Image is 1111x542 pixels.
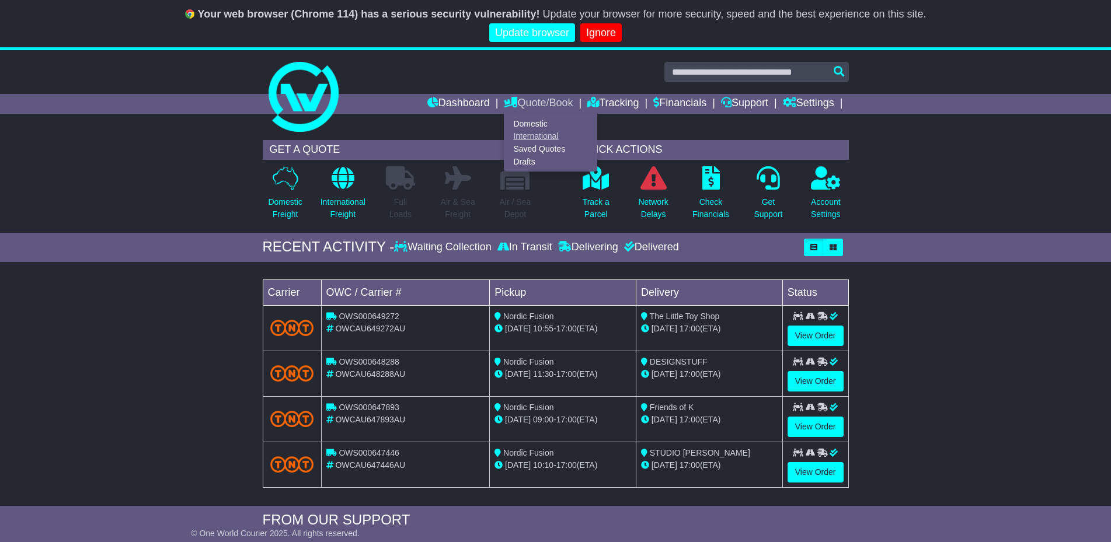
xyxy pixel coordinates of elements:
[505,369,531,379] span: [DATE]
[490,279,636,305] td: Pickup
[580,23,622,43] a: Ignore
[504,143,597,156] a: Saved Quotes
[652,460,677,470] span: [DATE]
[505,415,531,424] span: [DATE]
[494,368,631,380] div: - (ETA)
[191,529,360,538] span: © One World Courier 2025. All rights reserved.
[335,415,405,424] span: OWCAU647893AU
[321,196,365,221] p: International Freight
[533,369,553,379] span: 11:30
[500,196,531,221] p: Air / Sea Depot
[270,365,314,381] img: TNT_Domestic.png
[556,324,577,333] span: 17:00
[320,166,366,227] a: InternationalFreight
[680,415,700,424] span: 17:00
[494,323,631,335] div: - (ETA)
[754,196,782,221] p: Get Support
[542,8,926,20] span: Update your browser for more security, speed and the best experience on this site.
[650,357,708,366] span: DESIGNSTUFF
[339,403,399,412] span: OWS000647893
[680,460,700,470] span: 17:00
[263,239,395,256] div: RECENT ACTIVITY -
[641,459,778,471] div: (ETA)
[503,312,553,321] span: Nordic Fusion
[638,166,668,227] a: NetworkDelays
[721,94,768,114] a: Support
[583,196,610,221] p: Track a Parcel
[788,326,844,346] a: View Order
[386,196,415,221] p: Full Loads
[636,279,782,305] td: Delivery
[783,94,834,114] a: Settings
[753,166,783,227] a: GetSupport
[788,417,844,437] a: View Order
[680,369,700,379] span: 17:00
[494,241,555,254] div: In Transit
[339,357,399,366] span: OWS000648288
[503,357,553,366] span: Nordic Fusion
[504,155,597,168] a: Drafts
[556,415,577,424] span: 17:00
[441,196,475,221] p: Air & Sea Freight
[505,324,531,333] span: [DATE]
[692,196,729,221] p: Check Financials
[641,368,778,380] div: (ETA)
[494,459,631,471] div: - (ETA)
[503,448,553,457] span: Nordic Fusion
[504,94,573,114] a: Quote/Book
[270,320,314,335] img: TNT_Domestic.png
[504,130,597,143] a: International
[263,279,321,305] td: Carrier
[653,94,706,114] a: Financials
[810,166,841,227] a: AccountSettings
[503,403,553,412] span: Nordic Fusion
[263,140,538,160] div: GET A QUOTE
[533,324,553,333] span: 10:55
[573,140,849,160] div: QUICK ACTIONS
[650,312,720,321] span: The Little Toy Shop
[268,196,302,221] p: Domestic Freight
[582,166,610,227] a: Track aParcel
[339,312,399,321] span: OWS000649272
[427,94,490,114] a: Dashboard
[335,369,405,379] span: OWCAU648288AU
[587,94,639,114] a: Tracking
[555,241,621,254] div: Delivering
[270,456,314,472] img: TNT_Domestic.png
[504,114,597,172] div: Quote/Book
[198,8,540,20] b: Your web browser (Chrome 114) has a serious security vulnerability!
[533,415,553,424] span: 09:00
[394,241,494,254] div: Waiting Collection
[788,462,844,482] a: View Order
[811,196,841,221] p: Account Settings
[692,166,730,227] a: CheckFinancials
[504,117,597,130] a: Domestic
[321,279,490,305] td: OWC / Carrier #
[652,369,677,379] span: [DATE]
[621,241,679,254] div: Delivered
[494,414,631,426] div: - (ETA)
[556,369,577,379] span: 17:00
[788,371,844,391] a: View Order
[335,460,405,470] span: OWCAU647446AU
[533,460,553,470] span: 10:10
[270,411,314,426] img: TNT_Domestic.png
[650,448,750,457] span: STUDIO [PERSON_NAME]
[652,324,677,333] span: [DATE]
[782,279,848,305] td: Status
[641,323,778,335] div: (ETA)
[638,196,668,221] p: Network Delays
[556,460,577,470] span: 17:00
[680,324,700,333] span: 17:00
[263,512,849,529] div: FROM OUR SUPPORT
[641,414,778,426] div: (ETA)
[339,448,399,457] span: OWS000647446
[652,415,677,424] span: [DATE]
[267,166,302,227] a: DomesticFreight
[335,324,405,333] span: OWCAU649272AU
[505,460,531,470] span: [DATE]
[489,23,575,43] a: Update browser
[650,403,694,412] span: Friends of K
